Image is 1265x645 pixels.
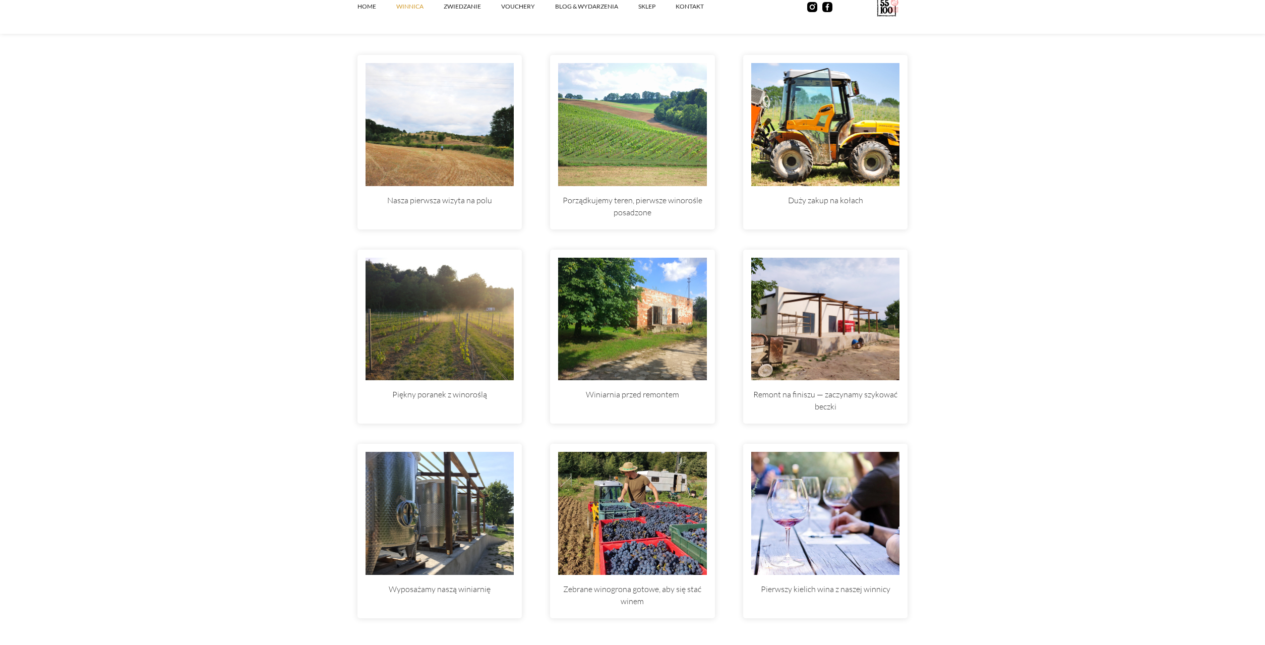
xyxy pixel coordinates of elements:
p: Winiarnia przed remontem [558,380,707,412]
p: Piękny poranek z winoroślą [366,380,514,412]
p: Zebrane winogrona gotowe, aby się stać winem [558,575,707,618]
p: Remont na finiszu — zaczynamy szykować beczki [751,380,900,424]
p: Nasza pierwsza wizyta na polu [366,186,514,217]
p: Pierwszy kielich wina z naszej winnicy [751,575,900,606]
p: Wyposażamy naszą winiarnię [366,575,514,606]
p: Duży zakup na kołach [751,186,900,217]
p: Porządkujemy teren, pierwsze winorośle posadzone [558,186,707,229]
